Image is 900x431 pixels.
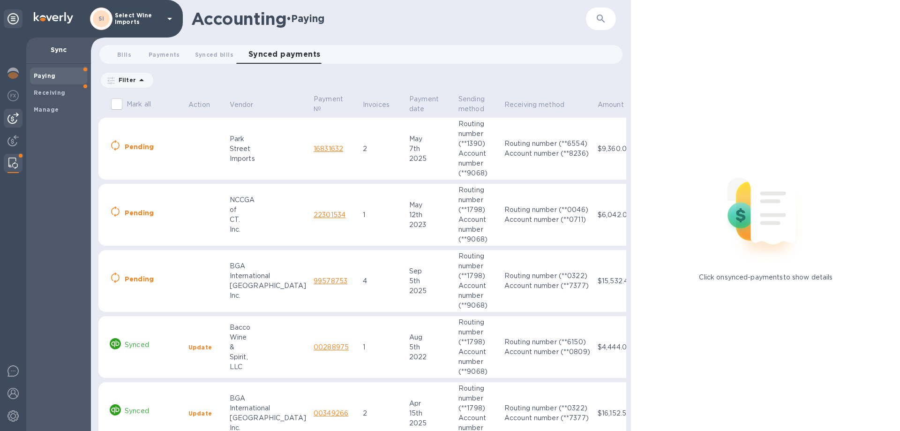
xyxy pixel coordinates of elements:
[230,261,306,271] div: BGA
[504,139,590,149] div: Routing number (**6554)
[34,106,59,113] b: Manage
[34,12,73,23] img: Logo
[458,251,497,310] p: Routing number (**1798) Account number (**9068)
[188,410,212,417] b: Update
[230,225,306,234] div: Inc.
[363,276,402,286] p: 4
[248,48,321,61] span: Synced payments
[504,271,590,281] div: Routing number (**0322)
[188,100,210,110] p: Action
[230,342,306,352] div: &
[230,144,306,154] div: Street
[409,220,451,230] div: 2023
[7,90,19,101] img: Foreign exchange
[699,272,832,282] p: Click on synced-payments to show details
[504,347,590,357] div: Account number (**0809)
[458,94,485,114] p: Sending method
[504,403,590,413] div: Routing number (**0322)
[409,333,451,342] div: Aug
[230,154,306,164] div: Imports
[363,144,402,154] p: 2
[230,100,254,110] p: Vendor
[409,266,451,276] div: Sep
[230,134,306,144] div: Park
[598,100,636,110] span: Amount
[188,100,222,110] span: Action
[4,9,22,28] div: Unpin categories
[458,94,497,114] span: Sending method
[363,342,402,352] p: 1
[504,281,590,291] div: Account number (**7377)
[363,100,402,110] span: Invoices
[115,12,162,25] p: Select Wine Imports
[117,50,131,60] span: Bills
[230,403,306,413] div: International
[188,344,212,351] b: Update
[504,149,590,159] div: Account number (**8236)
[230,195,306,205] div: NCCGA
[363,408,402,418] p: 2
[230,413,306,423] div: [GEOGRAPHIC_DATA]
[149,50,180,60] span: Payments
[125,406,181,416] p: Synced
[363,100,390,110] p: Invoices
[125,142,181,151] p: Pending
[598,100,624,110] p: Amount
[409,352,451,362] div: 2022
[314,94,343,114] p: Payment №
[125,340,181,350] p: Synced
[286,13,324,24] h2: • Paying
[230,215,306,225] div: CT.
[125,208,181,218] p: Pending
[458,318,497,377] p: Routing number (**1798) Account number (**9068)
[504,337,590,347] div: Routing number (**6150)
[127,99,151,109] p: Mark all
[230,352,306,362] div: Spirit,
[230,333,306,342] div: Wine
[314,409,348,417] a: 00349266
[409,144,451,154] div: 7th
[230,362,306,372] div: LLC
[363,210,402,220] p: 1
[504,100,564,110] p: Receiving method
[230,323,306,333] div: Bacco
[98,15,105,22] b: SI
[458,119,497,178] p: Routing number (**1390) Account number (**9068)
[34,45,83,54] p: Sync
[504,100,577,110] span: Receiving method
[230,291,306,301] div: Inc.
[125,274,181,284] p: Pending
[598,408,636,418] p: $16,152.50
[409,276,451,286] div: 5th
[230,100,266,110] span: Vendor
[230,271,306,281] div: International
[409,418,451,428] div: 2025
[314,211,345,219] a: 22301534
[230,393,306,403] div: BGA
[409,286,451,296] div: 2025
[314,277,347,285] a: 99578753
[409,154,451,164] div: 2025
[409,94,439,114] p: Payment date
[409,408,451,418] div: 15th
[314,145,343,152] a: 16831632
[230,281,306,291] div: [GEOGRAPHIC_DATA]
[504,413,590,423] div: Account number (**7377)
[195,50,233,60] span: Synced bills
[598,342,636,352] p: $4,444.00
[34,72,55,79] b: Paying
[458,185,497,244] p: Routing number (**1798) Account number (**9068)
[409,134,451,144] div: May
[598,276,636,286] p: $15,532.48
[230,205,306,215] div: of
[504,205,590,215] div: Routing number (**0046)
[191,9,286,29] h1: Accounting
[409,200,451,210] div: May
[314,343,349,351] a: 00288975
[598,210,636,220] p: $6,042.00
[409,399,451,408] div: Apr
[314,94,355,114] span: Payment №
[115,76,136,84] p: Filter
[34,89,66,96] b: Receiving
[504,215,590,225] div: Account number (**0711)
